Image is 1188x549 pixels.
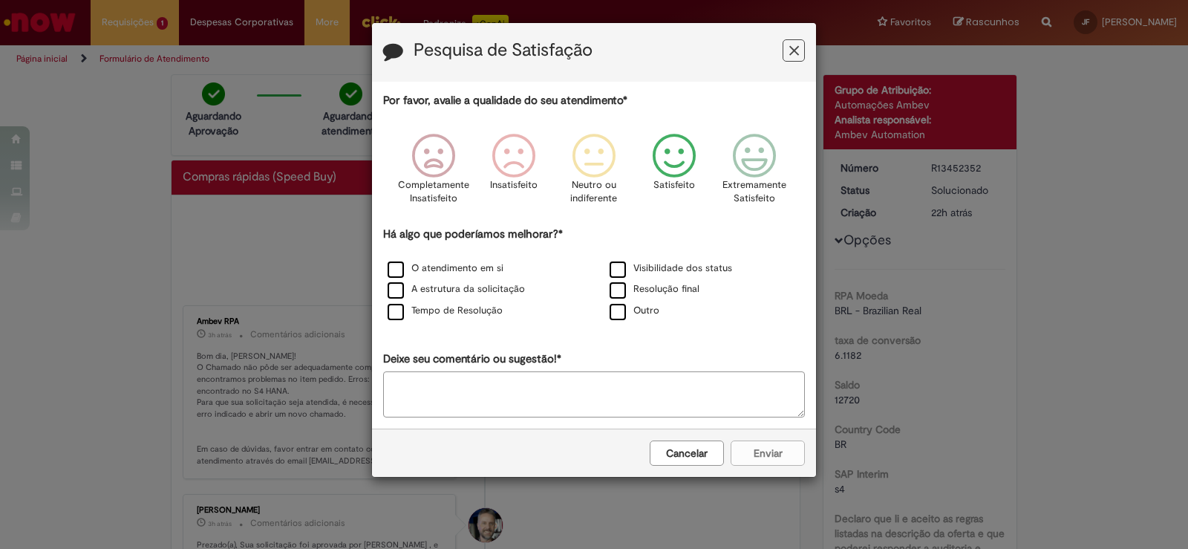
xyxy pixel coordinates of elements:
div: Extremamente Satisfeito [717,123,792,224]
label: Por favor, avalie a qualidade do seu atendimento* [383,93,627,108]
label: Deixe seu comentário ou sugestão!* [383,351,561,367]
p: Completamente Insatisfeito [398,178,469,206]
label: Pesquisa de Satisfação [414,41,593,60]
div: Insatisfeito [476,123,552,224]
p: Insatisfeito [490,178,538,192]
div: Completamente Insatisfeito [395,123,471,224]
label: A estrutura da solicitação [388,282,525,296]
p: Neutro ou indiferente [567,178,621,206]
button: Cancelar [650,441,724,466]
p: Extremamente Satisfeito [722,178,786,206]
label: Resolução final [610,282,699,296]
label: Visibilidade dos status [610,261,732,276]
div: Satisfeito [636,123,712,224]
div: Neutro ou indiferente [556,123,632,224]
label: O atendimento em si [388,261,503,276]
p: Satisfeito [653,178,695,192]
div: Há algo que poderíamos melhorar?* [383,227,805,322]
label: Tempo de Resolução [388,304,503,318]
label: Outro [610,304,659,318]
